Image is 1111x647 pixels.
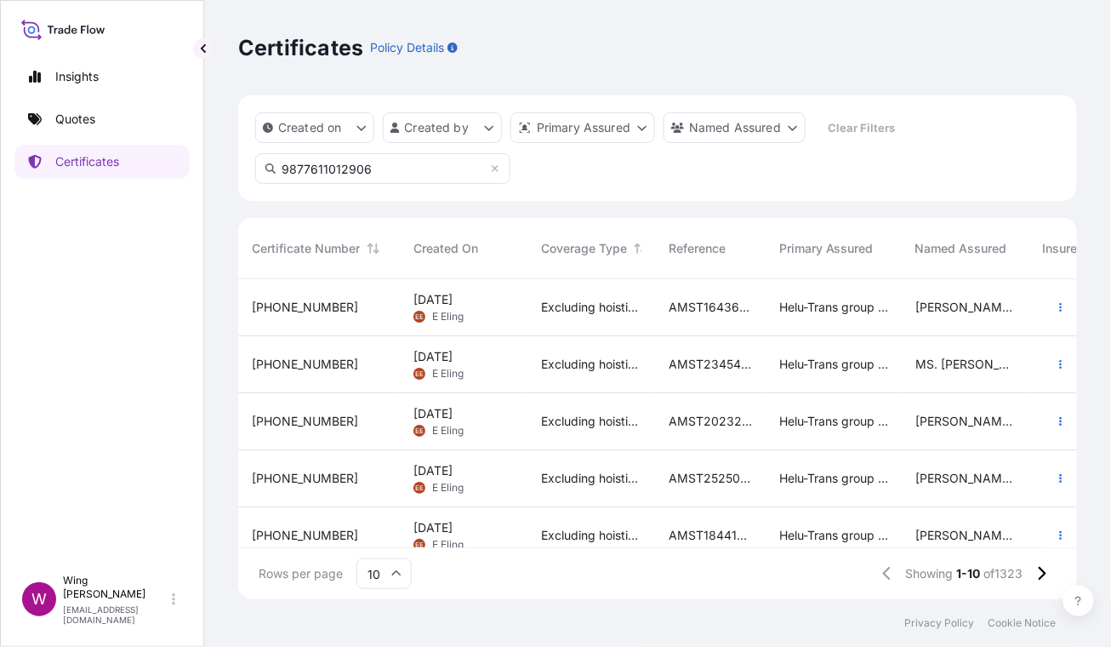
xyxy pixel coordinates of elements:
[779,240,874,257] span: Primary Assured
[413,291,453,308] span: [DATE]
[432,310,464,323] span: E Eling
[14,60,190,94] a: Insights
[252,299,358,316] span: [PHONE_NUMBER]
[669,356,752,373] span: AMST234546ZJZJ
[664,112,806,143] button: cargoOwner Filter options
[957,565,981,582] span: 1-10
[669,240,726,257] span: Reference
[55,68,99,85] p: Insights
[1043,415,1051,427] span: $
[669,527,752,544] span: AMST184410MMMM
[1043,358,1051,370] span: $
[1043,530,1051,541] span: $
[432,424,464,438] span: E Eling
[432,538,464,552] span: E Eling
[915,527,1016,544] span: [PERSON_NAME] [PERSON_NAME] (AMST184410MMMM)
[541,470,641,487] span: Excluding hoisting
[669,413,752,430] span: AMST202329SWSW
[63,574,168,601] p: Wing [PERSON_NAME]
[252,470,358,487] span: [PHONE_NUMBER]
[252,413,358,430] span: [PHONE_NUMBER]
[510,112,655,143] button: distributor Filter options
[541,240,627,257] span: Coverage Type
[989,616,1057,630] a: Cookie Notice
[413,462,453,479] span: [DATE]
[779,299,888,316] span: Helu-Trans group of companies and their subsidiaries
[829,119,896,136] p: Clear Filters
[63,604,168,625] p: [EMAIL_ADDRESS][DOMAIN_NAME]
[413,348,453,365] span: [DATE]
[689,119,781,136] p: Named Assured
[432,481,464,495] span: E Eling
[405,119,470,136] p: Created by
[55,111,95,128] p: Quotes
[1043,301,1051,313] span: $
[915,470,1016,487] span: [PERSON_NAME] [PERSON_NAME] (AMST252502AKAK)
[415,308,424,325] span: EE
[259,565,343,582] span: Rows per page
[915,413,1016,430] span: [PERSON_NAME] (AMST202329SWSW)
[363,238,384,259] button: Sort
[537,119,630,136] p: Primary Assured
[255,112,374,143] button: createdOn Filter options
[984,565,1023,582] span: of 1323
[1043,472,1051,484] span: $
[915,356,1016,373] span: MS. [PERSON_NAME] (AMST234546ZJZJ)
[541,299,641,316] span: Excluding hoisting
[779,413,888,430] span: Helu-Trans group of companies and their subsidiaries
[31,591,47,608] span: W
[779,527,888,544] span: Helu-Trans group of companies and their subsidiaries
[630,238,651,259] button: Sort
[252,240,360,257] span: Certificate Number
[255,153,510,184] input: Search Certificate or Reference...
[541,356,641,373] span: Excluding hoisting
[415,422,424,439] span: EE
[278,119,342,136] p: Created on
[669,470,752,487] span: AMST252502AKAK
[14,102,190,136] a: Quotes
[905,616,975,630] a: Privacy Policy
[55,153,119,170] p: Certificates
[432,367,464,381] span: E Eling
[370,39,444,56] p: Policy Details
[238,34,363,61] p: Certificates
[915,240,1007,257] span: Named Assured
[413,240,478,257] span: Created On
[413,519,453,536] span: [DATE]
[415,536,424,553] span: EE
[906,565,954,582] span: Showing
[541,413,641,430] span: Excluding hoisting
[541,527,641,544] span: Excluding hoisting
[415,479,424,496] span: EE
[252,356,358,373] span: [PHONE_NUMBER]
[779,470,888,487] span: Helu-Trans group of companies and their subsidiaries
[14,145,190,179] a: Certificates
[779,356,888,373] span: Helu-Trans group of companies and their subsidiaries
[814,114,909,141] button: Clear Filters
[915,299,1016,316] span: [PERSON_NAME] [PERSON_NAME] (AMST164369BCHT)
[383,112,502,143] button: createdBy Filter options
[669,299,752,316] span: AMST164369BCHT
[415,365,424,382] span: EE
[252,527,358,544] span: [PHONE_NUMBER]
[413,405,453,422] span: [DATE]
